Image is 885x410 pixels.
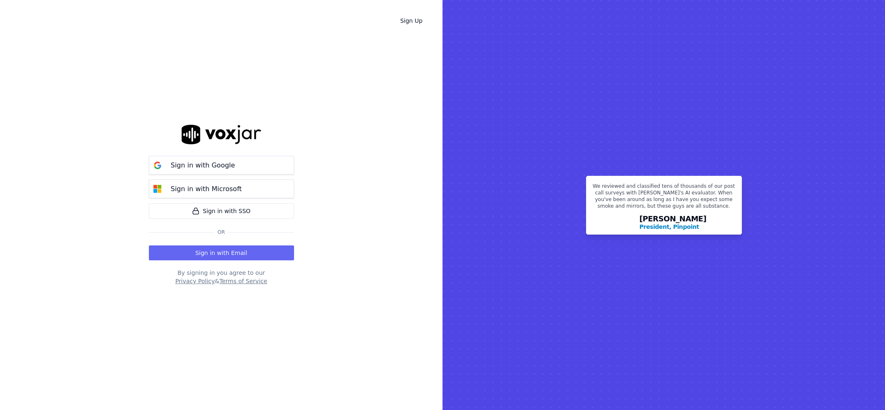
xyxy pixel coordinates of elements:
div: [PERSON_NAME] [639,215,707,231]
span: Or [214,229,229,235]
img: google Sign in button [149,157,166,174]
button: Privacy Policy [175,277,215,285]
p: President, Pinpoint [639,223,699,231]
button: Sign in with Microsoft [149,180,294,198]
img: logo [182,125,261,144]
p: Sign in with Microsoft [171,184,242,194]
button: Terms of Service [219,277,267,285]
a: Sign Up [394,13,429,28]
a: Sign in with SSO [149,203,294,219]
button: Sign in with Google [149,156,294,175]
button: Sign in with Email [149,245,294,260]
p: Sign in with Google [171,160,235,170]
p: We reviewed and classified tens of thousands of our post call surveys with [PERSON_NAME]'s AI eva... [591,183,737,213]
img: microsoft Sign in button [149,181,166,197]
div: By signing in you agree to our & [149,269,294,285]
